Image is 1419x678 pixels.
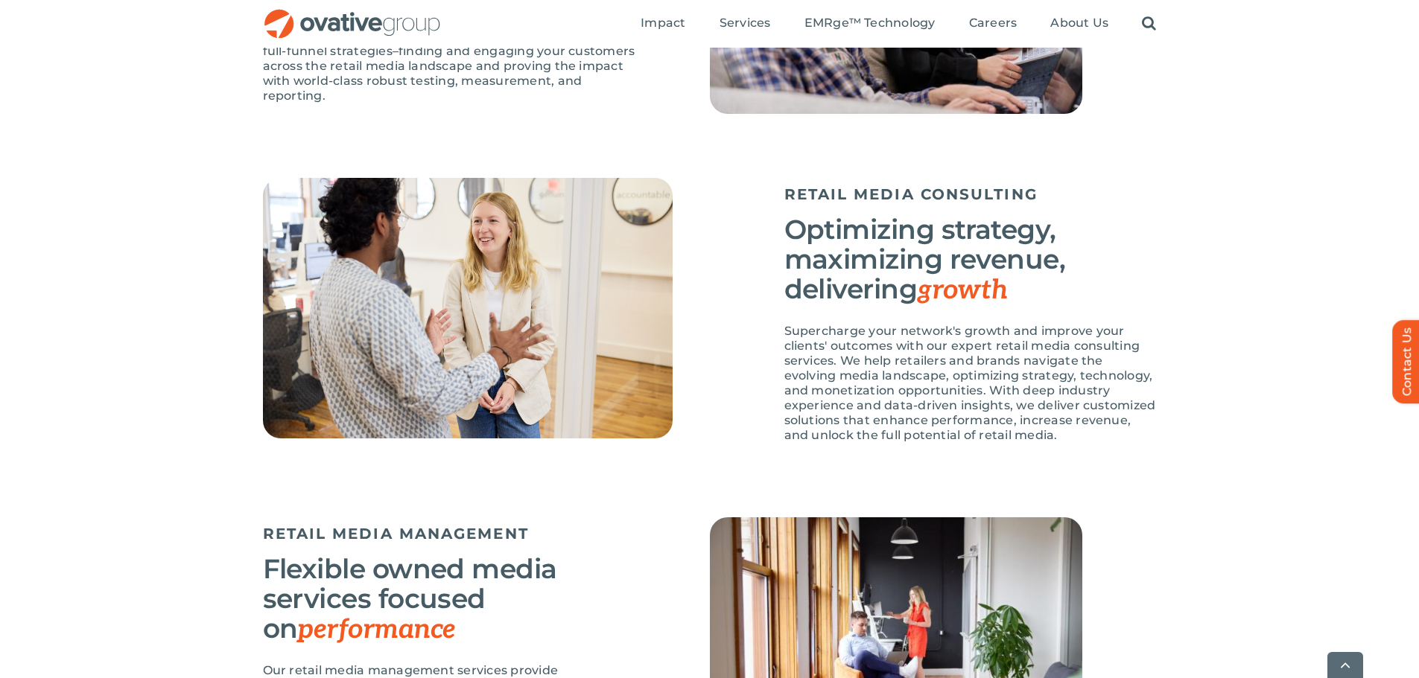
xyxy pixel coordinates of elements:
h5: RETAIL MEDIA MANAGEMENT [263,525,635,543]
a: Careers [969,16,1018,32]
p: Supercharge your network's growth and improve your clients' outcomes with our expert retail media... [784,324,1157,443]
a: Services [720,16,771,32]
span: Careers [969,16,1018,31]
h3: Optimizing strategy, maximizing revenue, delivering [784,214,1157,305]
span: EMRge™ Technology [804,16,936,31]
span: About Us [1050,16,1108,31]
a: Impact [641,16,685,32]
span: growth [917,274,1008,307]
span: performance [297,613,455,646]
img: 240612_Ovative Group_New York_Lifestyle-79281 [263,178,673,438]
a: OG_Full_horizontal_RGB [263,7,442,22]
a: Search [1142,16,1156,32]
a: EMRge™ Technology [804,16,936,32]
a: About Us [1050,16,1108,32]
span: Services [720,16,771,31]
span: Impact [641,16,685,31]
h5: RETAIL MEDIA CONSULTING [784,185,1157,203]
h3: Flexible owned media services focused on [263,554,635,645]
